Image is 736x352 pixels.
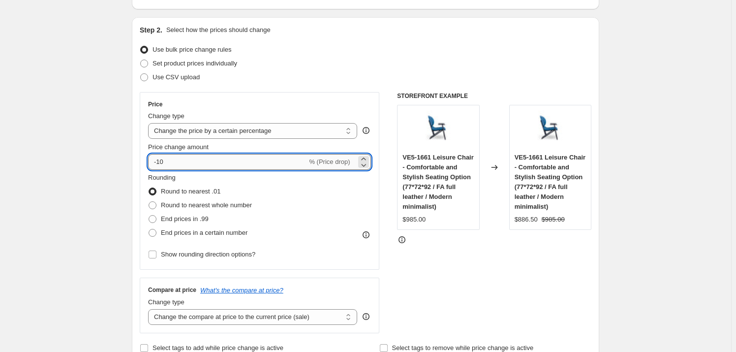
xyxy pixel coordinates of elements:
span: Price change amount [148,143,209,151]
h2: Step 2. [140,25,162,35]
span: Change type [148,298,184,306]
span: Round to nearest .01 [161,188,220,195]
span: VE5-1661 Leisure Chair - Comfortable and Stylish Seating Option (77*72*92 / FA full leather / Mod... [515,154,586,210]
div: help [361,126,371,135]
span: Round to nearest whole number [161,201,252,209]
p: Select how the prices should change [166,25,271,35]
span: VE5-1661 Leisure Chair - Comfortable and Stylish Seating Option (77*72*92 / FA full leather / Mod... [402,154,474,210]
span: End prices in .99 [161,215,209,223]
h6: STOREFRONT EXAMPLE [397,92,591,100]
span: Select tags to add while price change is active [153,344,283,352]
h3: Compare at price [148,286,196,294]
span: Select tags to remove while price change is active [392,344,534,352]
span: % (Price drop) [309,158,350,165]
img: VE5-1661-Leisure-Chair-VV-20447417_80x.jpg [419,110,458,150]
div: help [361,312,371,321]
span: $985.00 [402,216,426,223]
input: -15 [148,154,307,170]
span: Use bulk price change rules [153,46,231,53]
span: Show rounding direction options? [161,251,255,258]
span: Change type [148,112,184,120]
span: End prices in a certain number [161,229,247,236]
span: $886.50 [515,216,538,223]
span: Set product prices individually [153,60,237,67]
h3: Price [148,100,162,108]
span: $985.00 [542,216,565,223]
button: What's the compare at price? [200,287,283,294]
span: Rounding [148,174,176,181]
img: VE5-1661-Leisure-Chair-VV-20447417_80x.jpg [530,110,570,150]
span: Use CSV upload [153,73,200,81]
